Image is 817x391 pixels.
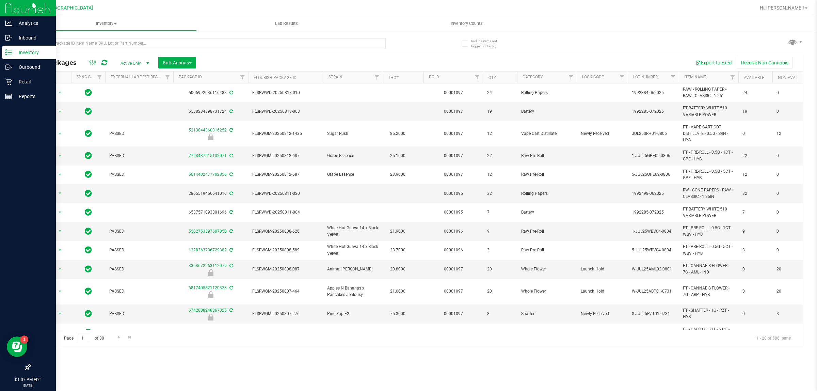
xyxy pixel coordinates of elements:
[172,269,249,276] div: Launch Hold
[742,190,768,197] span: 32
[125,333,135,342] a: Go to the last page
[228,153,233,158] span: Sync from Compliance System
[778,75,808,80] a: Non-Available
[444,153,463,158] a: 00001097
[114,333,124,342] a: Go to the next page
[5,49,12,56] inline-svg: Inventory
[12,92,53,100] p: Reports
[189,248,227,252] a: 1228263736729382
[776,266,802,272] span: 20
[683,187,734,200] span: RW - CONE PAPERS - RAW - CLASSIC - 1.25IN
[56,170,64,179] span: select
[109,171,169,178] span: PASSED
[742,90,768,96] span: 24
[442,20,492,27] span: Inventory Counts
[742,130,768,137] span: 0
[252,90,319,96] span: FLSRWWD-20250818-010
[776,108,802,115] span: 0
[172,134,249,140] div: Newly Received
[683,285,734,298] span: FT - CANNABIS FLOWER - 7G - ABP - HYB
[683,105,734,118] span: FT BATTERY WHITE 510 VARIABLE POWER
[472,72,483,83] a: Filter
[521,130,573,137] span: Vape Cart Distillate
[329,75,342,79] a: Strain
[444,289,463,294] a: 00001097
[228,128,233,132] span: Sync from Compliance System
[109,153,169,159] span: PASSED
[228,285,233,290] span: Sync from Compliance System
[252,228,319,235] span: FLSRWGM-20250808-626
[742,209,768,216] span: 7
[633,75,658,79] a: Lot Number
[523,75,543,79] a: Category
[632,228,675,235] span: 1-JUL25WBV04-0804
[162,72,173,83] a: Filter
[487,190,513,197] span: 32
[632,171,675,178] span: 5-JUL25GPE02-0806
[444,191,463,196] a: 00001095
[7,337,27,357] iframe: Resource center
[85,107,92,116] span: In Sync
[85,88,92,97] span: In Sync
[776,190,802,197] span: 0
[228,109,233,114] span: Sync from Compliance System
[683,326,734,339] span: GL - DAB TOOLKIT - 5 PC - BLACK
[487,266,513,272] span: 20
[487,209,513,216] span: 7
[56,107,64,116] span: select
[521,228,573,235] span: Raw Pre-Roll
[632,247,675,253] span: 5-JUL25WBV04-0804
[487,311,513,317] span: 8
[582,75,604,79] a: Lock Code
[56,226,64,236] span: select
[109,311,169,317] span: PASSED
[109,247,169,253] span: PASSED
[444,109,463,114] a: 00001097
[12,63,53,71] p: Outbound
[742,153,768,159] span: 22
[616,72,628,83] a: Filter
[228,191,233,196] span: Sync from Compliance System
[691,57,737,68] button: Export to Excel
[85,129,92,138] span: In Sync
[565,72,577,83] a: Filter
[56,151,64,161] span: select
[581,130,624,137] span: Newly Received
[77,75,103,79] a: Sync Status
[668,72,679,83] a: Filter
[228,308,233,313] span: Sync from Compliance System
[46,5,93,11] span: [GEOGRAPHIC_DATA]
[254,75,297,80] a: Flourish Package ID
[12,19,53,27] p: Analytics
[109,288,169,295] span: PASSED
[632,153,675,159] span: 1-JUL25GPE02-0806
[228,263,233,268] span: Sync from Compliance System
[56,328,64,338] span: select
[189,285,227,290] a: 6817405821120323
[581,266,624,272] span: Launch Hold
[172,314,249,320] div: Newly Received
[776,90,802,96] span: 0
[683,86,734,99] span: RAW - ROLLING PAPER - RAW - CLASSIC - 1.25"
[387,151,409,161] span: 25.1000
[327,225,379,238] span: White Hot Guava 14 x Black Velvet
[252,247,319,253] span: FLSRWGM-20250808-589
[487,247,513,253] span: 3
[521,247,573,253] span: Raw Pre-Roll
[12,78,53,86] p: Retail
[327,266,379,272] span: Animal [PERSON_NAME]
[471,38,505,49] span: Include items not tagged for facility
[387,245,409,255] span: 23.7000
[371,72,383,83] a: Filter
[56,287,64,296] span: select
[189,308,227,313] a: 6742808248367325
[172,209,249,216] div: 6537571093301696
[56,264,64,274] span: select
[444,229,463,234] a: 00001096
[727,72,738,83] a: Filter
[189,263,227,268] a: 3353672263112079
[16,16,196,31] a: Inventory
[488,75,496,80] a: Qty
[444,172,463,177] a: 00001097
[632,190,675,197] span: 1992498-062025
